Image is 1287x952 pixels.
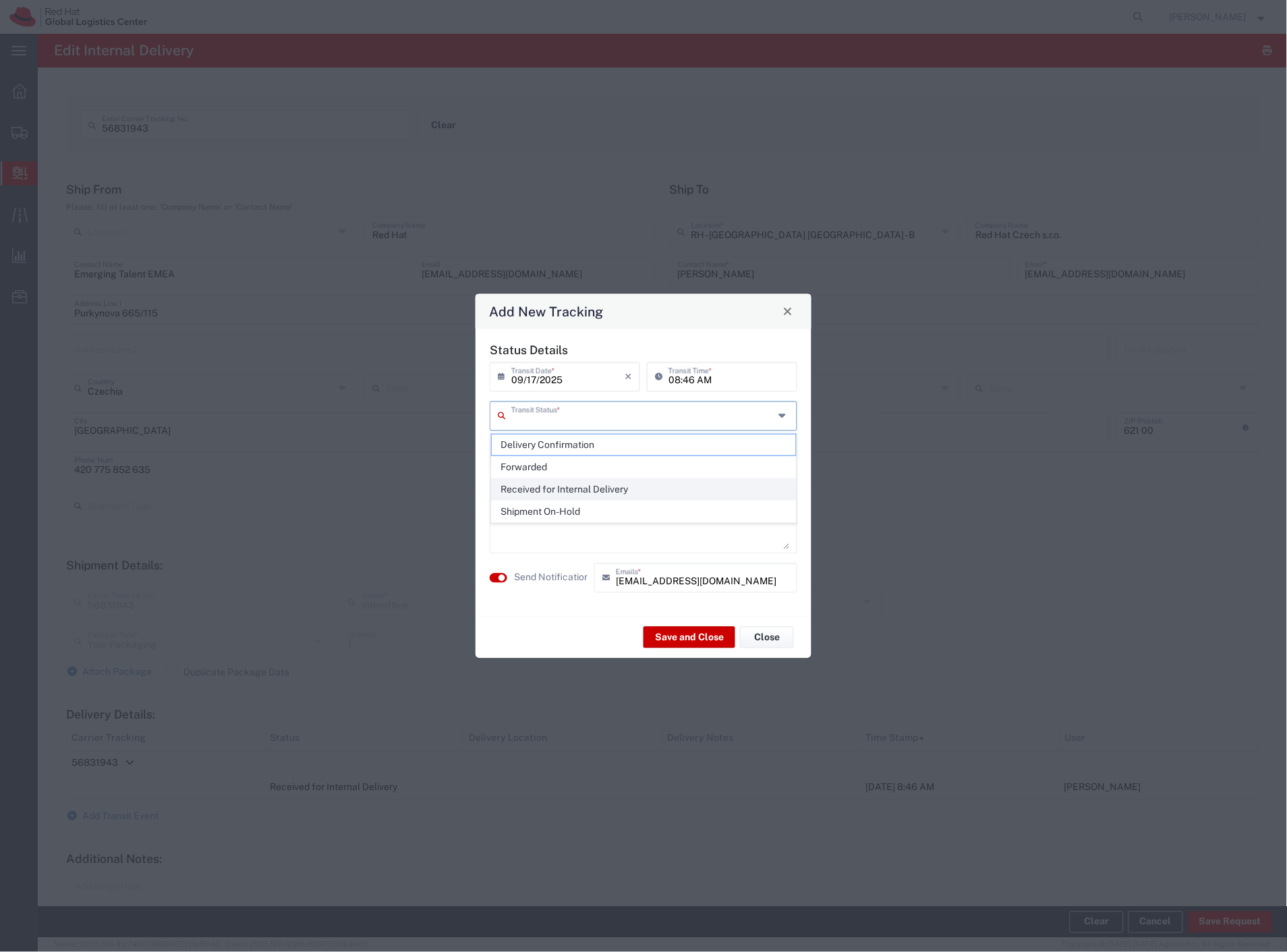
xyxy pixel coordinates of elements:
[740,627,794,648] button: Close
[514,571,588,585] agx-label: Send Notification
[490,343,797,357] h5: Status Details
[492,501,797,522] span: Shipment On-Hold
[625,366,632,387] i: ×
[492,479,797,500] span: Received for Internal Delivery
[514,571,590,585] label: Send Notification
[492,457,797,478] span: Forwarded
[643,627,735,648] button: Save and Close
[490,302,604,321] h4: Add New Tracking
[778,302,797,320] button: Close
[492,435,797,455] span: Delivery Confirmation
